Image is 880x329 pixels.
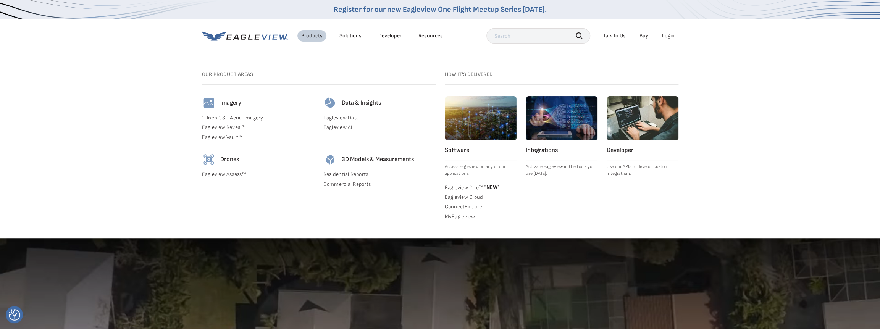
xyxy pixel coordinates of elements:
div: Products [301,32,323,39]
p: Use our APIs to develop custom integrations. [607,163,678,177]
a: Developer Use our APIs to develop custom integrations. [607,96,678,177]
input: Search [486,28,590,44]
a: MyEagleview [445,213,517,220]
h4: Integrations [526,147,597,154]
a: Commercial Reports [323,181,436,188]
h4: Data & Insights [342,99,381,107]
a: Residential Reports [323,171,436,178]
img: integrations.webp [526,96,597,140]
h3: Our Product Areas [202,71,436,78]
a: 1-Inch GSD Aerial Imagery [202,115,314,121]
a: Eagleview AI [323,124,436,131]
img: drones-icon.svg [202,153,216,166]
img: software.webp [445,96,517,140]
h4: Drones [220,156,239,163]
button: Consent Preferences [9,309,20,321]
a: Eagleview Reveal® [202,124,314,131]
a: Eagleview One™ *NEW* [445,183,517,191]
a: Eagleview Vault™ [202,134,314,141]
div: Talk To Us [603,32,626,39]
img: data-icon.svg [323,96,337,110]
h4: Software [445,147,517,154]
a: Developer [378,32,402,39]
p: Access Eagleview on any of our applications. [445,163,517,177]
a: ConnectExplorer [445,203,517,210]
h4: Developer [607,147,678,154]
img: Revisit consent button [9,309,20,321]
a: Register for our new Eagleview One Flight Meetup Series [DATE]. [334,5,547,14]
h4: Imagery [220,99,241,107]
img: imagery-icon.svg [202,96,216,110]
p: Activate Eagleview in the tools you use [DATE]. [526,163,597,177]
img: 3d-models-icon.svg [323,153,337,166]
a: Eagleview Cloud [445,194,517,201]
div: Solutions [339,32,362,39]
span: NEW [483,184,499,190]
a: Eagleview Data [323,115,436,121]
div: Resources [418,32,443,39]
h3: How it's Delivered [445,71,678,78]
a: Buy [639,32,648,39]
h4: 3D Models & Measurements [342,156,414,163]
a: Eagleview Assess™ [202,171,314,178]
div: Login [662,32,675,39]
a: Integrations Activate Eagleview in the tools you use [DATE]. [526,96,597,177]
img: developer.webp [607,96,678,140]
